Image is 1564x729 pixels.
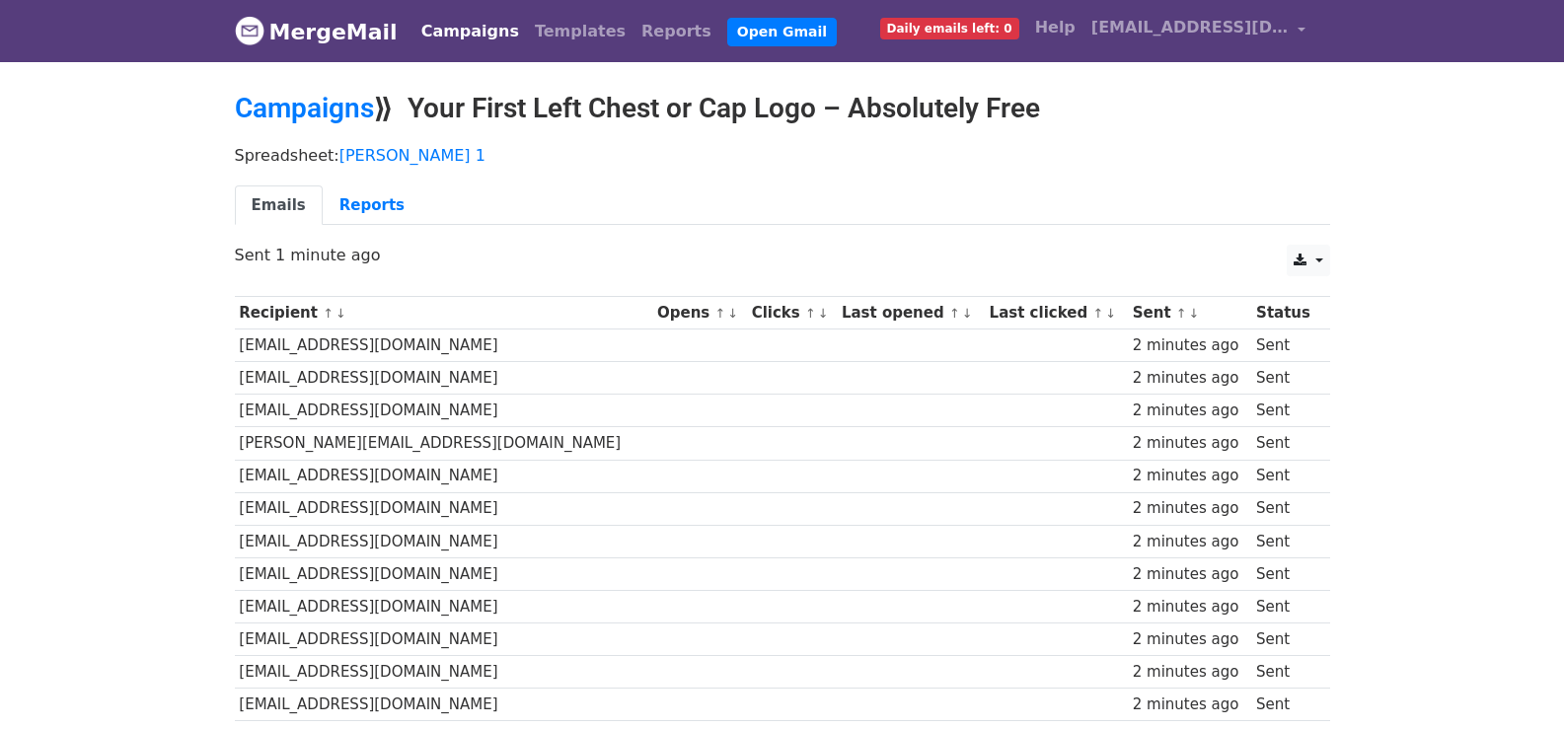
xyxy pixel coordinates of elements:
[633,12,719,51] a: Reports
[1251,492,1319,525] td: Sent
[1133,661,1247,684] div: 2 minutes ago
[1133,432,1247,455] div: 2 minutes ago
[235,245,1330,265] p: Sent 1 minute ago
[1251,427,1319,460] td: Sent
[339,146,485,165] a: [PERSON_NAME] 1
[1176,306,1187,321] a: ↑
[235,557,653,590] td: [EMAIL_ADDRESS][DOMAIN_NAME]
[1251,525,1319,557] td: Sent
[235,623,653,656] td: [EMAIL_ADDRESS][DOMAIN_NAME]
[235,525,653,557] td: [EMAIL_ADDRESS][DOMAIN_NAME]
[413,12,527,51] a: Campaigns
[1251,395,1319,427] td: Sent
[235,590,653,622] td: [EMAIL_ADDRESS][DOMAIN_NAME]
[1251,557,1319,590] td: Sent
[235,145,1330,166] p: Spreadsheet:
[1251,689,1319,721] td: Sent
[727,18,837,46] a: Open Gmail
[235,362,653,395] td: [EMAIL_ADDRESS][DOMAIN_NAME]
[818,306,829,321] a: ↓
[1133,563,1247,586] div: 2 minutes ago
[1027,8,1083,47] a: Help
[1251,623,1319,656] td: Sent
[235,329,653,362] td: [EMAIL_ADDRESS][DOMAIN_NAME]
[1133,465,1247,487] div: 2 minutes ago
[1133,367,1247,390] div: 2 minutes ago
[235,427,653,460] td: [PERSON_NAME][EMAIL_ADDRESS][DOMAIN_NAME]
[872,8,1027,47] a: Daily emails left: 0
[949,306,960,321] a: ↑
[1083,8,1314,54] a: [EMAIL_ADDRESS][DOMAIN_NAME]
[235,297,653,329] th: Recipient
[1133,693,1247,716] div: 2 minutes ago
[235,16,264,45] img: MergeMail logo
[235,460,653,492] td: [EMAIL_ADDRESS][DOMAIN_NAME]
[1251,329,1319,362] td: Sent
[1133,596,1247,619] div: 2 minutes ago
[880,18,1019,39] span: Daily emails left: 0
[837,297,985,329] th: Last opened
[1133,334,1247,357] div: 2 minutes ago
[1133,400,1247,422] div: 2 minutes ago
[1091,16,1289,39] span: [EMAIL_ADDRESS][DOMAIN_NAME]
[235,185,323,226] a: Emails
[1251,590,1319,622] td: Sent
[527,12,633,51] a: Templates
[1133,531,1247,553] div: 2 minutes ago
[235,689,653,721] td: [EMAIL_ADDRESS][DOMAIN_NAME]
[1251,362,1319,395] td: Sent
[1251,460,1319,492] td: Sent
[235,492,653,525] td: [EMAIL_ADDRESS][DOMAIN_NAME]
[1092,306,1103,321] a: ↑
[747,297,837,329] th: Clicks
[1251,656,1319,689] td: Sent
[962,306,973,321] a: ↓
[235,395,653,427] td: [EMAIL_ADDRESS][DOMAIN_NAME]
[715,306,726,321] a: ↑
[985,297,1128,329] th: Last clicked
[1189,306,1200,321] a: ↓
[652,297,747,329] th: Opens
[1133,497,1247,520] div: 2 minutes ago
[323,306,334,321] a: ↑
[235,92,374,124] a: Campaigns
[235,92,1330,125] h2: ⟫ Your First Left Chest or Cap Logo – Absolutely Free
[1251,297,1319,329] th: Status
[1133,628,1247,651] div: 2 minutes ago
[727,306,738,321] a: ↓
[805,306,816,321] a: ↑
[323,185,421,226] a: Reports
[235,656,653,689] td: [EMAIL_ADDRESS][DOMAIN_NAME]
[335,306,346,321] a: ↓
[1128,297,1251,329] th: Sent
[1105,306,1116,321] a: ↓
[235,11,398,52] a: MergeMail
